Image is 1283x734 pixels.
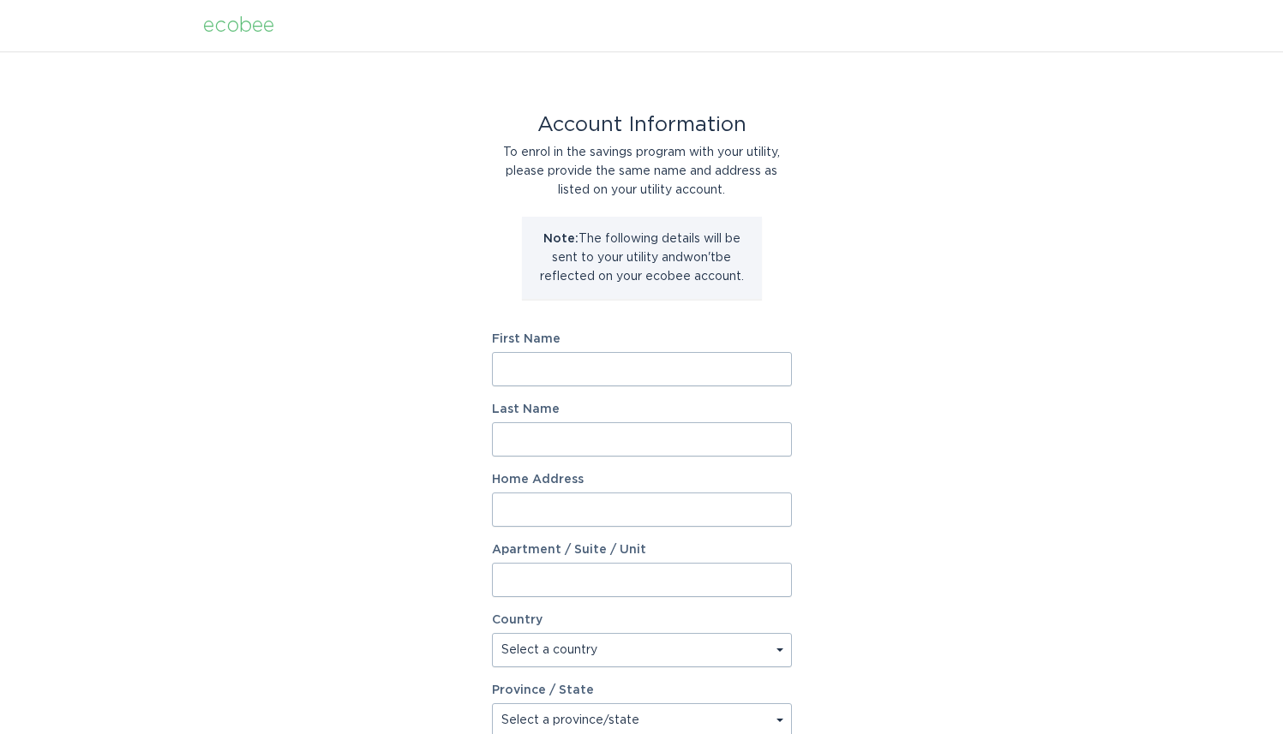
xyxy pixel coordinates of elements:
[543,233,579,245] strong: Note:
[492,684,594,696] label: Province / State
[492,544,792,556] label: Apartment / Suite / Unit
[492,614,543,626] label: Country
[492,403,792,415] label: Last Name
[203,16,274,35] div: ecobee
[492,474,792,486] label: Home Address
[492,143,792,200] div: To enrol in the savings program with your utility, please provide the same name and address as li...
[492,333,792,345] label: First Name
[492,116,792,134] div: Account Information
[535,230,749,286] p: The following details will be sent to your utility and won't be reflected on your ecobee account.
